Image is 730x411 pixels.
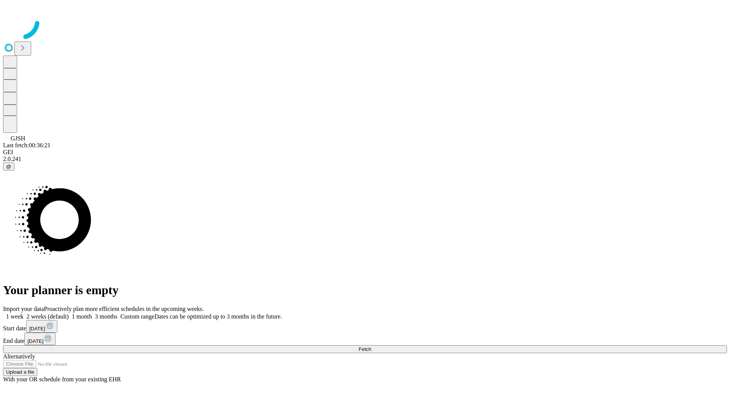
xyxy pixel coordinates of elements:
[154,313,282,320] span: Dates can be optimized up to 3 months in the future.
[27,313,69,320] span: 2 weeks (default)
[359,346,371,352] span: Fetch
[24,333,56,345] button: [DATE]
[3,353,35,360] span: Alternatively
[95,313,117,320] span: 3 months
[3,320,727,333] div: Start date
[3,306,44,312] span: Import your data
[6,164,11,169] span: @
[6,313,24,320] span: 1 week
[3,345,727,353] button: Fetch
[121,313,154,320] span: Custom range
[44,306,204,312] span: Proactively plan more efficient schedules in the upcoming weeks.
[27,338,43,344] span: [DATE]
[3,142,51,148] span: Last fetch: 00:36:21
[29,326,45,331] span: [DATE]
[72,313,92,320] span: 1 month
[3,333,727,345] div: End date
[26,320,57,333] button: [DATE]
[3,368,37,376] button: Upload a file
[3,149,727,156] div: GEI
[3,283,727,297] h1: Your planner is empty
[3,156,727,162] div: 2.0.241
[3,376,121,382] span: With your OR schedule from your existing EHR
[3,162,14,170] button: @
[11,135,25,142] span: GJSH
